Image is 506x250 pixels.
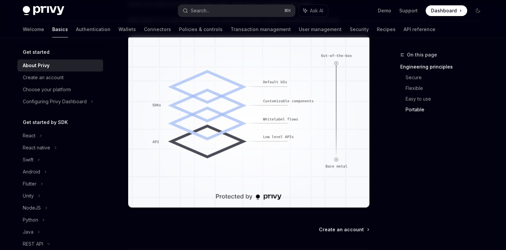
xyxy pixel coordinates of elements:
[284,8,291,13] span: ⌘ K
[17,72,103,84] a: Create an account
[17,59,103,72] a: About Privy
[400,61,489,72] a: Engineering principles
[350,21,369,37] a: Security
[144,21,171,37] a: Connectors
[23,156,33,164] div: Swift
[310,7,323,14] span: Ask AI
[319,226,369,233] a: Create an account
[128,35,369,208] img: images/Customization.png
[179,21,223,37] a: Policies & controls
[231,21,291,37] a: Transaction management
[178,5,295,17] button: Search...⌘K
[299,5,328,17] button: Ask AI
[23,216,38,224] div: Python
[23,204,41,212] div: NodeJS
[406,83,489,94] a: Flexible
[319,226,364,233] span: Create an account
[426,5,467,16] a: Dashboard
[23,48,50,56] h5: Get started
[76,21,110,37] a: Authentication
[299,21,342,37] a: User management
[23,98,87,106] div: Configuring Privy Dashboard
[23,21,44,37] a: Welcome
[118,21,136,37] a: Wallets
[406,104,489,115] a: Portable
[17,84,103,96] a: Choose your platform
[23,132,35,140] div: React
[23,61,50,70] div: About Privy
[406,72,489,83] a: Secure
[52,21,68,37] a: Basics
[23,6,64,15] img: dark logo
[23,118,68,126] h5: Get started by SDK
[399,7,418,14] a: Support
[23,86,71,94] div: Choose your platform
[23,192,34,200] div: Unity
[378,7,391,14] a: Demo
[406,94,489,104] a: Easy to use
[23,228,33,236] div: Java
[23,168,40,176] div: Android
[191,7,209,15] div: Search...
[23,74,64,82] div: Create an account
[23,180,36,188] div: Flutter
[407,51,437,59] span: On this page
[404,21,435,37] a: API reference
[377,21,396,37] a: Recipes
[473,5,483,16] button: Toggle dark mode
[23,144,50,152] div: React native
[431,7,457,14] span: Dashboard
[23,240,43,248] div: REST API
